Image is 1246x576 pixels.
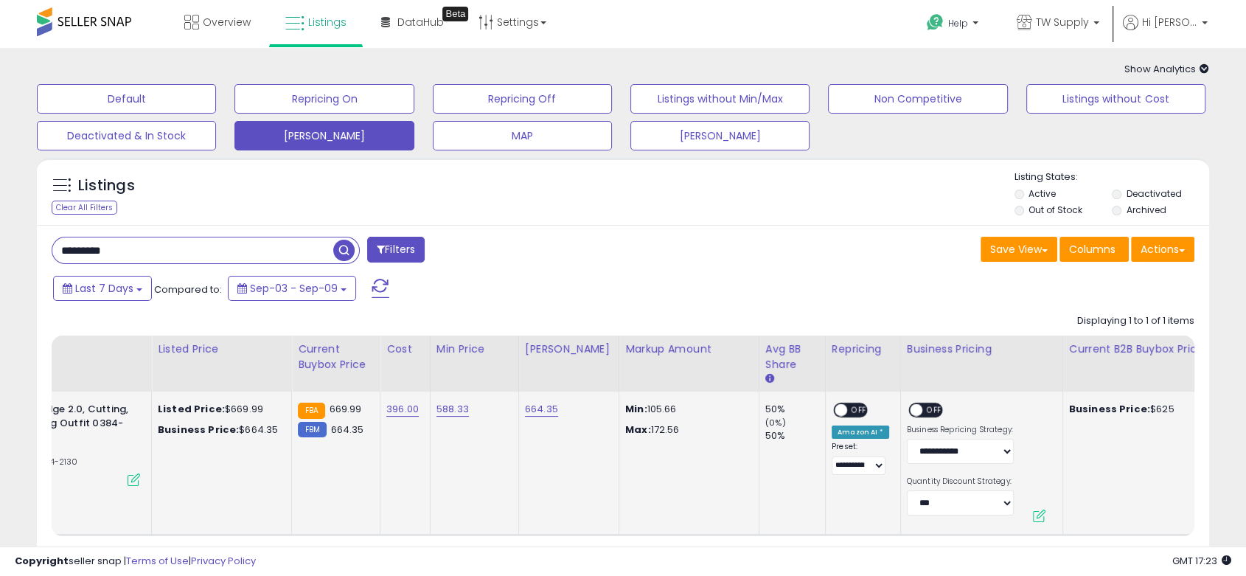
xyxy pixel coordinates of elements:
[386,341,424,357] div: Cost
[1029,204,1082,216] label: Out of Stock
[298,341,374,372] div: Current Buybox Price
[1123,15,1208,48] a: Hi [PERSON_NAME]
[250,281,338,296] span: Sep-03 - Sep-09
[234,121,414,150] button: [PERSON_NAME]
[1127,187,1182,200] label: Deactivated
[191,554,256,568] a: Privacy Policy
[765,429,825,443] div: 50%
[154,282,222,296] span: Compared to:
[1069,403,1214,416] div: $625
[948,17,968,30] span: Help
[442,7,468,21] div: Tooltip anchor
[765,403,825,416] div: 50%
[126,554,189,568] a: Terms of Use
[433,121,612,150] button: MAP
[828,84,1007,114] button: Non Competitive
[1069,242,1116,257] span: Columns
[15,555,256,569] div: seller snap | |
[625,341,753,357] div: Markup Amount
[1131,237,1194,262] button: Actions
[329,402,361,416] span: 669.99
[907,476,1014,487] label: Quantity Discount Strategy:
[832,341,894,357] div: Repricing
[1014,170,1209,184] p: Listing States:
[1124,62,1209,76] span: Show Analytics
[832,442,889,475] div: Preset:
[1127,204,1166,216] label: Archived
[53,276,152,301] button: Last 7 Days
[203,15,251,30] span: Overview
[765,417,786,428] small: (0%)
[15,554,69,568] strong: Copyright
[922,404,946,417] span: OFF
[158,341,285,357] div: Listed Price
[625,423,651,437] strong: Max:
[926,13,944,32] i: Get Help
[630,121,810,150] button: [PERSON_NAME]
[907,425,1014,435] label: Business Repricing Strategy:
[1142,15,1197,30] span: Hi [PERSON_NAME]
[308,15,347,30] span: Listings
[907,341,1057,357] div: Business Pricing
[37,121,216,150] button: Deactivated & In Stock
[1059,237,1129,262] button: Columns
[298,403,325,419] small: FBA
[78,176,135,196] h5: Listings
[330,423,363,437] span: 664.35
[525,341,613,357] div: [PERSON_NAME]
[1026,84,1205,114] button: Listings without Cost
[1077,314,1194,328] div: Displaying 1 to 1 of 1 items
[1029,187,1056,200] label: Active
[625,403,748,416] p: 105.66
[158,423,280,437] div: $664.35
[158,423,239,437] b: Business Price:
[158,403,280,416] div: $669.99
[234,84,414,114] button: Repricing On
[847,404,871,417] span: OFF
[52,201,117,215] div: Clear All Filters
[1069,402,1150,416] b: Business Price:
[158,402,225,416] b: Listed Price:
[228,276,356,301] button: Sep-03 - Sep-09
[625,423,748,437] p: 172.56
[765,341,819,372] div: Avg BB Share
[981,237,1057,262] button: Save View
[1036,15,1089,30] span: TW Supply
[37,84,216,114] button: Default
[915,2,993,48] a: Help
[433,84,612,114] button: Repricing Off
[625,402,647,416] strong: Min:
[765,372,774,386] small: Avg BB Share.
[367,237,425,263] button: Filters
[1172,554,1231,568] span: 2025-09-17 17:23 GMT
[75,281,133,296] span: Last 7 Days
[525,402,558,417] a: 664.35
[436,402,469,417] a: 588.33
[630,84,810,114] button: Listings without Min/Max
[436,341,512,357] div: Min Price
[386,402,419,417] a: 396.00
[1069,341,1219,357] div: Current B2B Buybox Price
[298,422,327,437] small: FBM
[397,15,444,30] span: DataHub
[832,426,889,439] div: Amazon AI *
